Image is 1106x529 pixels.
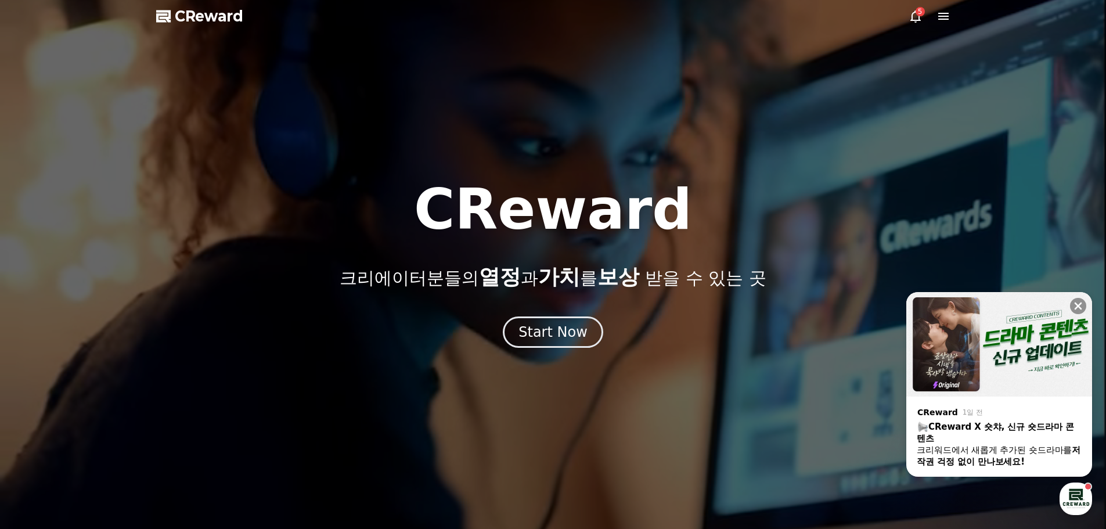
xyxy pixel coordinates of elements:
span: 열정 [479,265,521,289]
a: Start Now [503,328,603,339]
p: 크리에이터분들의 과 를 받을 수 있는 곳 [340,265,766,289]
span: CReward [175,7,243,26]
span: 가치 [538,265,580,289]
a: 설정 [150,368,223,397]
span: 대화 [106,386,120,395]
span: 홈 [37,386,44,395]
a: 5 [909,9,923,23]
a: 대화 [77,368,150,397]
a: 홈 [3,368,77,397]
h1: CReward [414,182,692,237]
span: 설정 [179,386,193,395]
span: 보상 [597,265,639,289]
a: CReward [156,7,243,26]
button: Start Now [503,316,603,348]
div: Start Now [518,323,588,341]
div: 5 [916,7,925,16]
